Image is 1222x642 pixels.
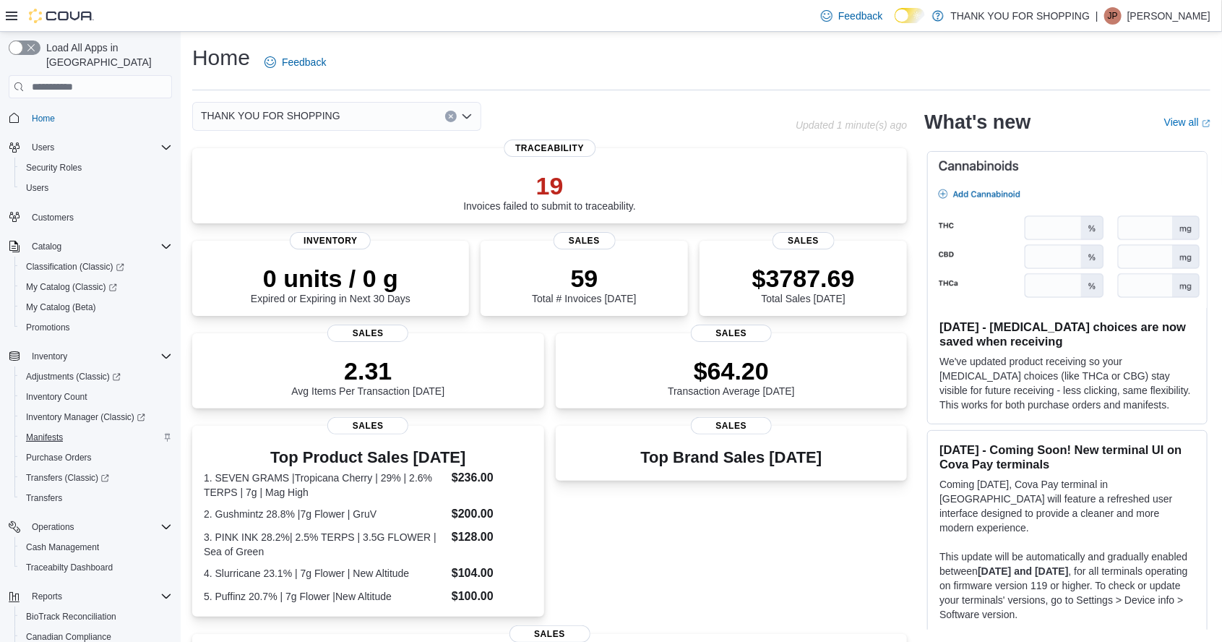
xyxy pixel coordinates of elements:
button: Customers [3,207,178,228]
button: Security Roles [14,158,178,178]
strong: [DATE] and [DATE] [978,565,1068,577]
span: Reports [26,588,172,605]
p: Updated 1 minute(s) ago [796,119,907,131]
div: Total Sales [DATE] [752,264,855,304]
div: Total # Invoices [DATE] [532,264,636,304]
button: Inventory [3,346,178,367]
h1: Home [192,43,250,72]
span: Sales [773,232,835,249]
span: Users [20,179,172,197]
span: Catalog [26,238,172,255]
span: Transfers (Classic) [26,472,109,484]
a: Classification (Classic) [14,257,178,277]
p: [PERSON_NAME] [1127,7,1210,25]
dt: 5. Puffinz 20.7% | 7g Flower |New Altitude [204,589,446,604]
button: Operations [3,517,178,537]
dd: $236.00 [452,469,533,487]
img: Cova [29,9,94,23]
span: Inventory Count [20,388,172,406]
span: Inventory Manager (Classic) [26,411,145,423]
span: My Catalog (Classic) [26,281,117,293]
h3: [DATE] - Coming Soon! New terminal UI on Cova Pay terminals [939,442,1195,471]
div: Joe Pepe [1104,7,1122,25]
div: Avg Items Per Transaction [DATE] [291,356,444,397]
span: Users [26,139,172,156]
dt: 4. Slurricane 23.1% | 7g Flower | New Altitude [204,566,446,581]
span: Inventory [26,348,172,365]
p: We've updated product receiving so your [MEDICAL_DATA] choices (like THCa or CBG) stay visible fo... [939,354,1195,412]
button: Users [26,139,60,156]
span: Operations [32,521,74,533]
p: Coming [DATE], Cova Pay terminal in [GEOGRAPHIC_DATA] will feature a refreshed user interface des... [939,477,1195,535]
dd: $128.00 [452,528,533,546]
div: Expired or Expiring in Next 30 Days [251,264,410,304]
span: Users [26,182,48,194]
p: 2.31 [291,356,444,385]
span: Catalog [32,241,61,252]
button: Home [3,107,178,128]
span: Inventory [32,351,67,362]
h3: Top Product Sales [DATE] [204,449,533,466]
span: Security Roles [26,162,82,174]
button: Operations [26,518,80,536]
a: My Catalog (Classic) [20,278,123,296]
span: Transfers [20,489,172,507]
button: Inventory [26,348,73,365]
span: Adjustments (Classic) [20,368,172,385]
span: My Catalog (Beta) [20,299,172,316]
button: Promotions [14,317,178,338]
span: Purchase Orders [20,449,172,466]
button: Catalog [3,236,178,257]
a: Security Roles [20,159,87,176]
a: Inventory Manager (Classic) [20,408,151,426]
p: $3787.69 [752,264,855,293]
span: JP [1108,7,1118,25]
div: Transaction Average [DATE] [668,356,795,397]
span: Feedback [282,55,326,69]
p: 19 [463,171,636,200]
dd: $200.00 [452,505,533,523]
p: 0 units / 0 g [251,264,410,293]
span: Classification (Classic) [26,261,124,273]
span: BioTrack Reconciliation [26,611,116,622]
a: Customers [26,209,79,226]
a: Inventory Manager (Classic) [14,407,178,427]
span: Home [26,108,172,127]
h2: What's new [924,111,1030,134]
button: My Catalog (Beta) [14,297,178,317]
div: Invoices failed to submit to traceability. [463,171,636,212]
dt: 3. PINK INK 28.2%| 2.5% TERPS | 3.5G FLOWER | Sea of Green [204,530,446,559]
button: Manifests [14,427,178,448]
dd: $104.00 [452,565,533,582]
span: Traceability [504,140,595,157]
button: Purchase Orders [14,448,178,468]
p: THANK YOU FOR SHOPPING [951,7,1090,25]
a: Classification (Classic) [20,258,130,275]
a: Feedback [259,48,332,77]
dt: 1. SEVEN GRAMS |Tropicana Cherry | 29% | 2.6% TERPS | 7g | Mag High [204,471,446,500]
button: BioTrack Reconciliation [14,607,178,627]
span: Operations [26,518,172,536]
p: $64.20 [668,356,795,385]
a: My Catalog (Beta) [20,299,102,316]
button: Cash Management [14,537,178,557]
button: Open list of options [461,111,473,122]
span: Sales [691,417,772,435]
span: Manifests [20,429,172,446]
button: Transfers [14,488,178,508]
span: Sales [553,232,615,249]
a: BioTrack Reconciliation [20,608,122,625]
a: Adjustments (Classic) [20,368,126,385]
span: Transfers [26,492,62,504]
span: Home [32,113,55,124]
button: Reports [3,586,178,607]
dt: 2. Gushmintz 28.8% |7g Flower | GruV [204,507,446,521]
a: Users [20,179,54,197]
span: Adjustments (Classic) [26,371,121,382]
a: Purchase Orders [20,449,98,466]
span: Cash Management [20,539,172,556]
span: Cash Management [26,542,99,553]
a: Inventory Count [20,388,93,406]
span: Traceabilty Dashboard [26,562,113,573]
